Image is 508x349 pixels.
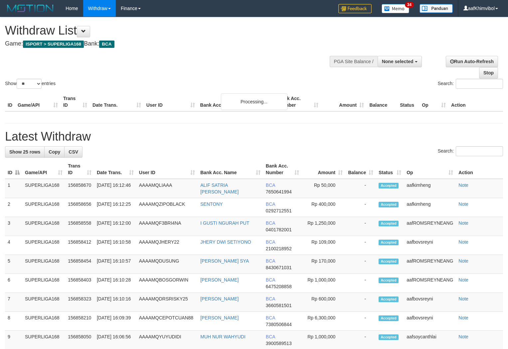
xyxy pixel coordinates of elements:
h1: Withdraw List [5,24,332,37]
td: 7 [5,293,22,312]
label: Search: [438,146,503,156]
td: Rp 600,000 [302,293,345,312]
th: Bank Acc. Number: activate to sort column ascending [263,160,302,179]
td: AAAAMQBOSGORWIN [136,274,198,293]
td: - [345,255,376,274]
span: BCA [266,182,275,188]
th: Trans ID [61,92,90,111]
td: Rp 170,000 [302,255,345,274]
span: Copy 3900589513 to clipboard [266,341,292,346]
img: Feedback.jpg [338,4,372,13]
td: 4 [5,236,22,255]
th: Date Trans.: activate to sort column ascending [94,160,136,179]
td: - [345,217,376,236]
a: I GUSTI NGURAH PUT [200,220,249,226]
span: Copy 0292712551 to clipboard [266,208,292,213]
span: Copy 7380506844 to clipboard [266,322,292,327]
span: Accepted [379,221,399,226]
th: Bank Acc. Number [275,92,321,111]
th: Trans ID: activate to sort column ascending [65,160,94,179]
th: Balance: activate to sort column ascending [345,160,376,179]
th: Amount [321,92,367,111]
td: - [345,236,376,255]
span: Copy [49,149,60,155]
span: Accepted [379,315,399,321]
span: Show 25 rows [9,149,40,155]
td: Rp 6,300,000 [302,312,345,331]
span: Accepted [379,296,399,302]
span: BCA [266,277,275,283]
td: SUPERLIGA168 [22,236,65,255]
th: Op: activate to sort column ascending [404,160,456,179]
td: [DATE] 16:09:39 [94,312,136,331]
span: Copy 0401782001 to clipboard [266,227,292,232]
td: aafkimheng [404,179,456,198]
input: Search: [456,146,503,156]
a: Note [458,258,468,264]
span: Accepted [379,183,399,188]
label: Show entries [5,79,56,89]
td: aafROMSREYNEANG [404,217,456,236]
a: Copy [44,146,65,158]
img: MOTION_logo.png [5,3,56,13]
a: SENTONY [200,201,223,207]
th: ID: activate to sort column descending [5,160,22,179]
span: Accepted [379,259,399,264]
td: [DATE] 16:12:25 [94,198,136,217]
td: 6 [5,274,22,293]
th: Action [448,92,503,111]
td: AAAAMQJHERY22 [136,236,198,255]
td: 156858403 [65,274,94,293]
h1: Latest Withdraw [5,130,503,143]
a: [PERSON_NAME] [200,277,239,283]
td: 3 [5,217,22,236]
th: ID [5,92,15,111]
a: Note [458,239,468,245]
td: Rp 109,000 [302,236,345,255]
td: aafkimheng [404,198,456,217]
img: Button%20Memo.svg [382,4,410,13]
td: [DATE] 16:12:00 [94,217,136,236]
span: Accepted [379,334,399,340]
td: aafbovsreyni [404,236,456,255]
button: None selected [378,56,422,67]
td: AAAAMQDRSRISKY25 [136,293,198,312]
td: 1 [5,179,22,198]
img: panduan.png [420,4,453,13]
td: SUPERLIGA168 [22,255,65,274]
a: Stop [479,67,498,78]
td: 2 [5,198,22,217]
span: BCA [266,296,275,301]
td: SUPERLIGA168 [22,179,65,198]
td: - [345,179,376,198]
span: None selected [382,59,414,64]
td: Rp 50,000 [302,179,345,198]
td: 156858656 [65,198,94,217]
td: 156858558 [65,217,94,236]
th: Balance [367,92,397,111]
a: Note [458,277,468,283]
a: Note [458,182,468,188]
span: Copy 7650641994 to clipboard [266,189,292,194]
a: Note [458,220,468,226]
td: Rp 1,000,000 [302,274,345,293]
td: aafbovsreyni [404,312,456,331]
td: [DATE] 16:12:46 [94,179,136,198]
td: AAAAMQCEPOTCUAN88 [136,312,198,331]
div: PGA Site Balance / [330,56,378,67]
span: Accepted [379,240,399,245]
td: Rp 1,250,000 [302,217,345,236]
a: Note [458,315,468,320]
td: [DATE] 16:10:58 [94,236,136,255]
td: SUPERLIGA168 [22,274,65,293]
td: AAAAMQLIAAA [136,179,198,198]
span: CSV [69,149,78,155]
th: User ID: activate to sort column ascending [136,160,198,179]
span: Copy 8430671031 to clipboard [266,265,292,270]
td: [DATE] 16:10:57 [94,255,136,274]
td: - [345,312,376,331]
td: - [345,274,376,293]
td: 156858412 [65,236,94,255]
td: 156858210 [65,312,94,331]
th: Status: activate to sort column ascending [376,160,404,179]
